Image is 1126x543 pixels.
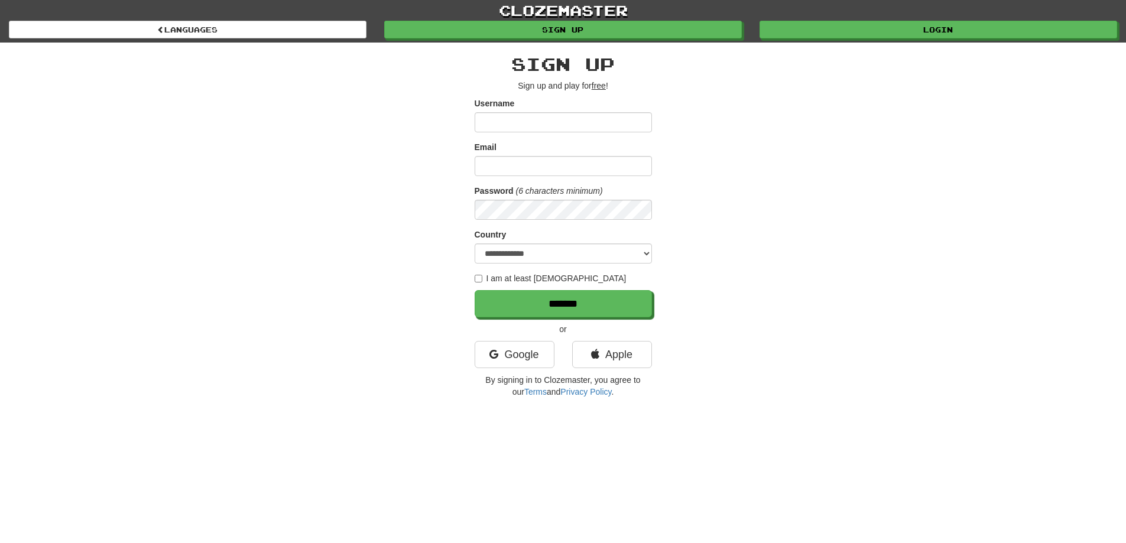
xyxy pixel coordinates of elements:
[560,387,611,396] a: Privacy Policy
[475,374,652,398] p: By signing in to Clozemaster, you agree to our and .
[475,341,554,368] a: Google
[475,275,482,282] input: I am at least [DEMOGRAPHIC_DATA]
[475,229,507,240] label: Country
[475,272,627,284] label: I am at least [DEMOGRAPHIC_DATA]
[475,80,652,92] p: Sign up and play for !
[9,21,366,38] a: Languages
[475,141,497,153] label: Email
[572,341,652,368] a: Apple
[475,323,652,335] p: or
[524,387,547,396] a: Terms
[384,21,742,38] a: Sign up
[475,97,515,109] label: Username
[475,54,652,74] h2: Sign up
[475,185,514,197] label: Password
[592,81,606,90] u: free
[760,21,1117,38] a: Login
[516,186,603,196] em: (6 characters minimum)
